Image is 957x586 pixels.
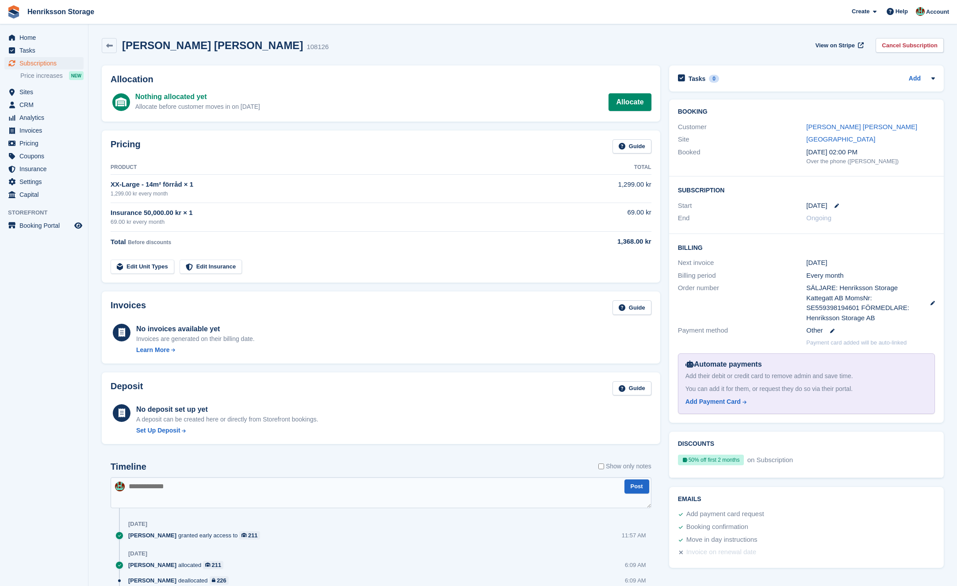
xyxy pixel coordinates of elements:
[135,92,260,102] div: Nothing allocated yet
[4,188,84,201] a: menu
[212,561,222,569] div: 211
[678,108,935,115] h2: Booking
[612,381,651,396] a: Guide
[19,176,73,188] span: Settings
[210,576,229,585] a: 226
[4,219,84,232] a: menu
[4,31,84,44] a: menu
[136,345,169,355] div: Learn More
[876,38,944,53] a: Cancel Subscription
[24,4,98,19] a: Henriksson Storage
[852,7,869,16] span: Create
[625,561,646,569] div: 6:09 AM
[19,163,73,175] span: Insurance
[622,531,646,540] div: 11:57 AM
[685,397,741,406] div: Add Payment Card
[612,139,651,154] a: Guide
[678,283,807,323] div: Order number
[19,188,73,201] span: Capital
[806,258,935,268] div: [DATE]
[686,509,764,520] div: Add payment card request
[19,137,73,149] span: Pricing
[248,531,258,540] div: 211
[135,102,260,111] div: Allocate before customer moves in on [DATE]
[689,75,706,83] h2: Tasks
[609,93,651,111] a: Allocate
[136,334,255,344] div: Invoices are generated on their billing date.
[4,176,84,188] a: menu
[239,531,260,540] a: 211
[180,260,242,274] a: Edit Insurance
[128,576,176,585] span: [PERSON_NAME]
[685,372,927,381] div: Add their debit or credit card to remove admin and save time.
[128,239,171,245] span: Before discounts
[806,201,827,211] time: 2025-10-12 23:00:00 UTC
[111,218,540,226] div: 69.00 kr every month
[598,462,604,471] input: Show only notes
[4,150,84,162] a: menu
[4,44,84,57] a: menu
[806,157,935,166] div: Over the phone ([PERSON_NAME])
[128,561,228,569] div: allocated
[217,576,226,585] div: 226
[111,180,540,190] div: XX-Large - 14m² förråd × 1
[806,123,917,130] a: [PERSON_NAME] [PERSON_NAME]
[111,300,146,315] h2: Invoices
[136,415,318,424] p: A deposit can be created here or directly from Storefront bookings.
[678,122,807,132] div: Customer
[806,135,875,143] a: [GEOGRAPHIC_DATA]
[678,185,935,194] h2: Subscription
[20,72,63,80] span: Price increases
[815,41,855,50] span: View on Stripe
[540,161,651,175] th: Total
[686,547,756,558] div: Invoice on renewal date
[111,139,141,154] h2: Pricing
[540,175,651,203] td: 1,299.00 kr
[678,201,807,211] div: Start
[136,345,255,355] a: Learn More
[128,531,176,540] span: [PERSON_NAME]
[540,203,651,231] td: 69.00 kr
[612,300,651,315] a: Guide
[909,74,921,84] a: Add
[4,163,84,175] a: menu
[111,381,143,396] h2: Deposit
[685,359,927,370] div: Automate payments
[4,57,84,69] a: menu
[128,521,147,528] div: [DATE]
[20,71,84,80] a: Price increases NEW
[19,31,73,44] span: Home
[806,214,831,222] span: Ongoing
[128,576,233,585] div: deallocated
[69,71,84,80] div: NEW
[4,111,84,124] a: menu
[685,397,924,406] a: Add Payment Card
[625,576,646,585] div: 6:09 AM
[896,7,908,16] span: Help
[136,426,318,435] a: Set Up Deposit
[812,38,865,53] a: View on Stripe
[4,124,84,137] a: menu
[678,496,935,503] h2: Emails
[8,208,88,217] span: Storefront
[122,39,303,51] h2: [PERSON_NAME] [PERSON_NAME]
[806,271,935,281] div: Every month
[7,5,20,19] img: stora-icon-8386f47178a22dfd0bd8f6a31ec36ba5ce8667c1dd55bd0f319d3a0aa187defe.svg
[926,8,949,16] span: Account
[806,326,935,336] div: Other
[916,7,925,16] img: Isak Martinelle
[678,134,807,145] div: Site
[19,44,73,57] span: Tasks
[678,258,807,268] div: Next invoice
[128,550,147,557] div: [DATE]
[4,137,84,149] a: menu
[111,260,174,274] a: Edit Unit Types
[203,561,223,569] a: 211
[111,74,651,84] h2: Allocation
[678,213,807,223] div: End
[306,42,329,52] div: 108126
[111,238,126,245] span: Total
[685,384,927,394] div: You can add it for them, or request they do so via their portal.
[111,190,540,198] div: 1,299.00 kr every month
[598,462,651,471] label: Show only notes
